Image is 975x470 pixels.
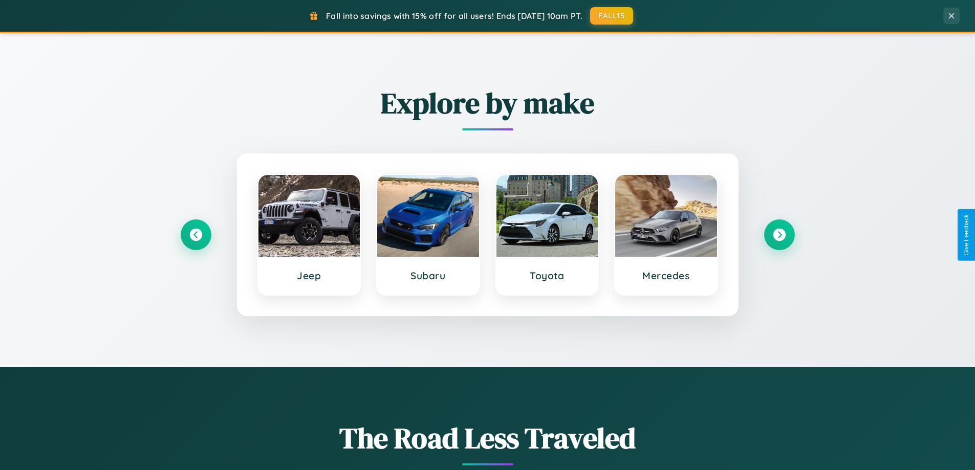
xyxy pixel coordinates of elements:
h1: The Road Less Traveled [181,418,795,458]
div: Give Feedback [963,214,970,256]
button: FALL15 [590,7,633,25]
h2: Explore by make [181,83,795,123]
h3: Mercedes [625,270,707,282]
h3: Toyota [507,270,588,282]
h3: Subaru [387,270,469,282]
h3: Jeep [269,270,350,282]
span: Fall into savings with 15% off for all users! Ends [DATE] 10am PT. [326,11,582,21]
